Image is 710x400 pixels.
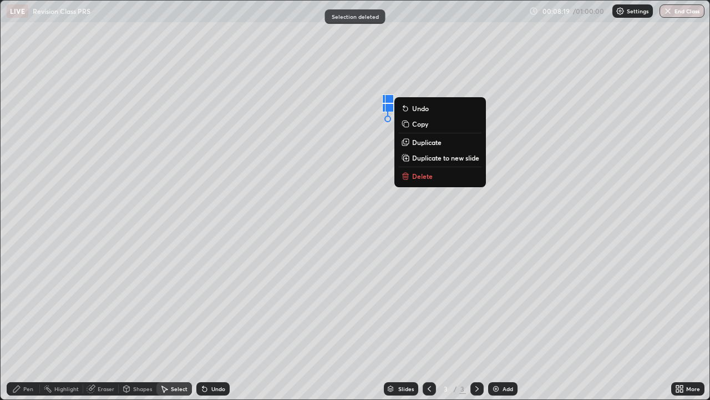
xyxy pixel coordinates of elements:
[616,7,625,16] img: class-settings-icons
[399,117,481,131] button: Copy
[663,7,672,16] img: end-class-cross
[171,386,187,392] div: Select
[412,104,429,113] p: Undo
[399,136,481,149] button: Duplicate
[398,386,414,392] div: Slides
[98,386,114,392] div: Eraser
[10,7,25,16] p: LIVE
[412,119,428,128] p: Copy
[660,4,704,18] button: End Class
[412,172,433,181] p: Delete
[211,386,225,392] div: Undo
[686,386,700,392] div: More
[33,7,90,16] p: Revision Class PRS
[23,386,33,392] div: Pen
[459,384,466,394] div: 3
[627,8,648,14] p: Settings
[54,386,79,392] div: Highlight
[503,386,513,392] div: Add
[412,138,442,147] p: Duplicate
[399,169,481,183] button: Delete
[454,386,457,392] div: /
[440,386,452,392] div: 3
[399,151,481,164] button: Duplicate to new slide
[412,153,479,162] p: Duplicate to new slide
[133,386,152,392] div: Shapes
[399,102,481,115] button: Undo
[491,384,500,393] img: add-slide-button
